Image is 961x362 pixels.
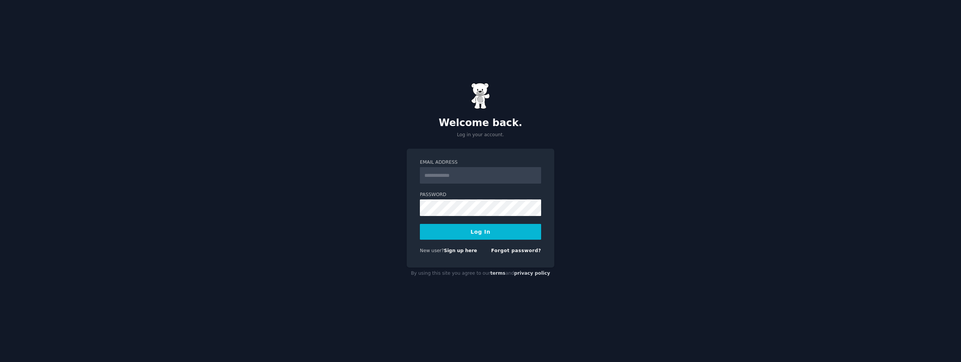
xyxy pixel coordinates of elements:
img: Gummy Bear [471,83,490,109]
a: Sign up here [444,248,477,253]
h2: Welcome back. [407,117,554,129]
p: Log in your account. [407,132,554,138]
a: terms [490,271,505,276]
label: Email Address [420,159,541,166]
label: Password [420,192,541,198]
span: New user? [420,248,444,253]
button: Log In [420,224,541,240]
a: privacy policy [514,271,550,276]
a: Forgot password? [491,248,541,253]
div: By using this site you agree to our and [407,268,554,280]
